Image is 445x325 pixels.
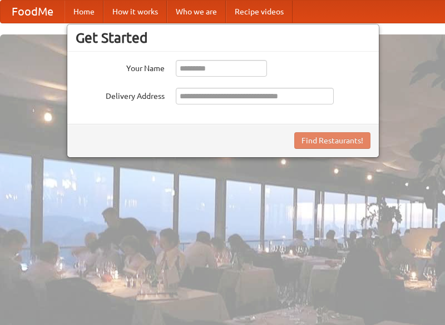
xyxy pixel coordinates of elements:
a: How it works [103,1,167,23]
label: Delivery Address [76,88,165,102]
a: Recipe videos [226,1,293,23]
label: Your Name [76,60,165,74]
h3: Get Started [76,29,370,46]
a: FoodMe [1,1,65,23]
button: Find Restaurants! [294,132,370,149]
a: Home [65,1,103,23]
a: Who we are [167,1,226,23]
